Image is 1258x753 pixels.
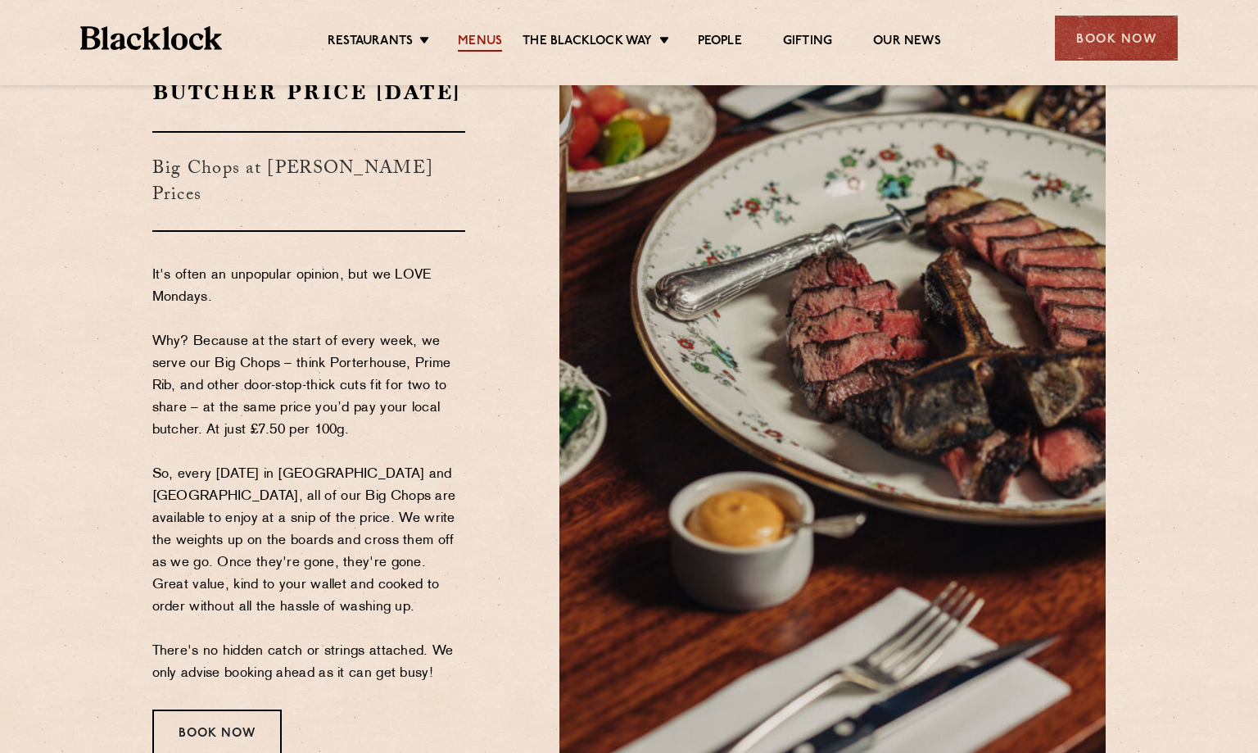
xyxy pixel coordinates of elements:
[152,265,466,685] p: It's often an unpopular opinion, but we LOVE Mondays. Why? Because at the start of every week, we...
[698,34,742,52] a: People
[523,34,652,52] a: The Blacklock Way
[152,131,466,232] h3: Big Chops at [PERSON_NAME] Prices
[328,34,413,52] a: Restaurants
[458,34,502,52] a: Menus
[873,34,941,52] a: Our News
[783,34,832,52] a: Gifting
[1055,16,1178,61] div: Book Now
[152,78,466,107] h2: Butcher Price [DATE]
[80,26,222,50] img: BL_Textured_Logo-footer-cropped.svg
